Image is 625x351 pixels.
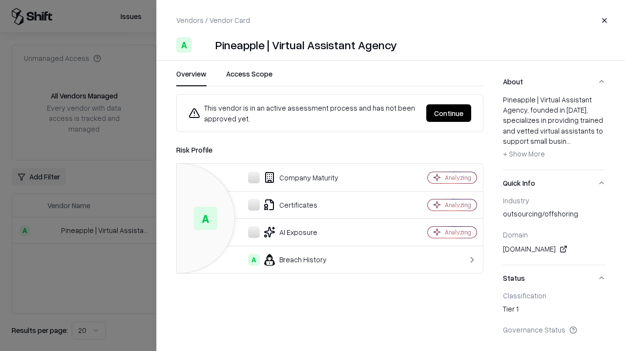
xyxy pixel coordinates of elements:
span: ... [566,136,571,145]
div: About [503,95,605,170]
button: Access Scope [226,69,272,86]
div: Certificates [185,199,394,211]
div: A [194,207,217,230]
div: Governance Status [503,325,605,334]
div: Pineapple | Virtual Assistant Agency [215,37,397,53]
button: Continue [426,104,471,122]
div: Quick Info [503,196,605,265]
div: [DOMAIN_NAME] [503,243,605,255]
div: Analyzing [445,201,471,209]
div: Industry [503,196,605,205]
div: Analyzing [445,174,471,182]
div: This vendor is in an active assessment process and has not been approved yet. [188,102,418,124]
img: Pineapple | Virtual Assistant Agency [196,37,211,53]
button: Quick Info [503,170,605,196]
button: Overview [176,69,207,86]
p: Vendors / Vendor Card [176,15,250,25]
div: AI Exposure [185,226,394,238]
button: Status [503,265,605,291]
span: + Show More [503,149,545,158]
div: A [176,37,192,53]
div: Domain [503,230,605,239]
div: Analyzing [445,228,471,236]
div: Risk Profile [176,144,483,156]
div: A [248,254,260,266]
div: Company Maturity [185,172,394,183]
div: Tier 1 [503,304,605,317]
div: outsourcing/offshoring [503,209,605,222]
div: Pineapple | Virtual Assistant Agency, founded in [DATE], specializes in providing trained and vet... [503,95,605,162]
div: Classification [503,291,605,300]
div: Breach History [185,254,394,266]
button: About [503,69,605,95]
button: + Show More [503,146,545,162]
